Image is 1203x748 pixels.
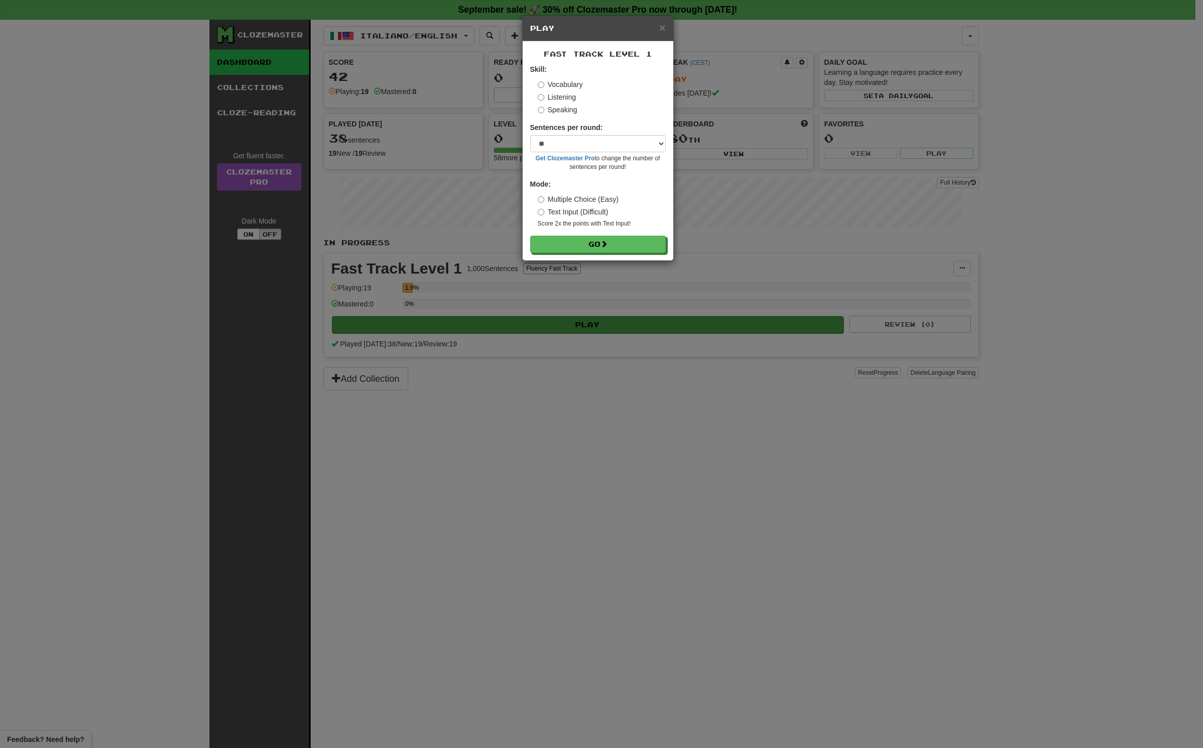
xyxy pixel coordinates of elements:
input: Listening [538,94,544,101]
small: Score 2x the points with Text Input ! [538,219,666,228]
label: Multiple Choice (Easy) [538,194,619,204]
button: Go [530,236,666,253]
label: Speaking [538,105,577,115]
input: Multiple Choice (Easy) [538,196,544,203]
a: Get Clozemaster Pro [536,155,595,162]
span: × [659,22,665,33]
small: to change the number of sentences per round! [530,154,666,171]
input: Text Input (Difficult) [538,209,544,215]
h5: Play [530,23,666,33]
label: Listening [538,92,576,102]
input: Vocabulary [538,81,544,88]
input: Speaking [538,107,544,113]
strong: Mode: [530,180,551,188]
label: Sentences per round: [530,122,603,133]
label: Vocabulary [538,79,583,90]
span: Fast Track Level 1 [544,50,652,58]
label: Text Input (Difficult) [538,207,609,217]
strong: Skill: [530,65,547,73]
button: Close [659,22,665,33]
